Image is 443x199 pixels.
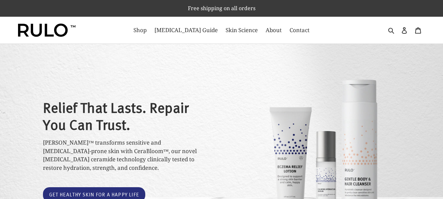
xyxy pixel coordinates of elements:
[18,24,75,37] img: Rulo™ Skin
[262,25,285,35] a: About
[43,99,210,132] h2: Relief That Lasts. Repair You Can Trust.
[1,1,442,16] p: Free shipping on all orders
[43,138,210,172] p: [PERSON_NAME]™ transforms sensitive and [MEDICAL_DATA]-prone skin with CeraBloom™, our novel [MED...
[290,26,310,34] span: Contact
[130,25,150,35] a: Shop
[133,26,147,34] span: Shop
[154,26,218,34] span: [MEDICAL_DATA] Guide
[151,25,221,35] a: [MEDICAL_DATA] Guide
[286,25,313,35] a: Contact
[266,26,282,34] span: About
[226,26,258,34] span: Skin Science
[410,168,436,192] iframe: Gorgias live chat messenger
[222,25,261,35] a: Skin Science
